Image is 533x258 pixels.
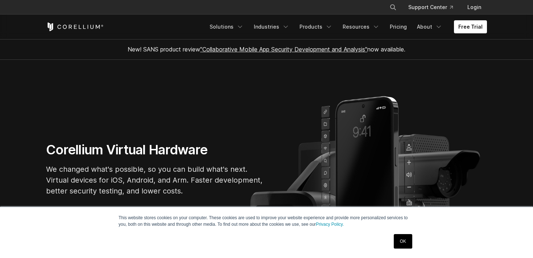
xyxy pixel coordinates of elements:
[462,1,487,14] a: Login
[249,20,294,33] a: Industries
[454,20,487,33] a: Free Trial
[381,1,487,14] div: Navigation Menu
[205,20,487,33] div: Navigation Menu
[338,20,384,33] a: Resources
[295,20,337,33] a: Products
[46,22,104,31] a: Corellium Home
[387,1,400,14] button: Search
[394,234,412,249] a: OK
[46,164,264,196] p: We changed what's possible, so you can build what's next. Virtual devices for iOS, Android, and A...
[205,20,248,33] a: Solutions
[402,1,459,14] a: Support Center
[46,142,264,158] h1: Corellium Virtual Hardware
[119,215,414,228] p: This website stores cookies on your computer. These cookies are used to improve your website expe...
[413,20,447,33] a: About
[200,46,367,53] a: "Collaborative Mobile App Security Development and Analysis"
[128,46,405,53] span: New! SANS product review now available.
[385,20,411,33] a: Pricing
[316,222,344,227] a: Privacy Policy.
